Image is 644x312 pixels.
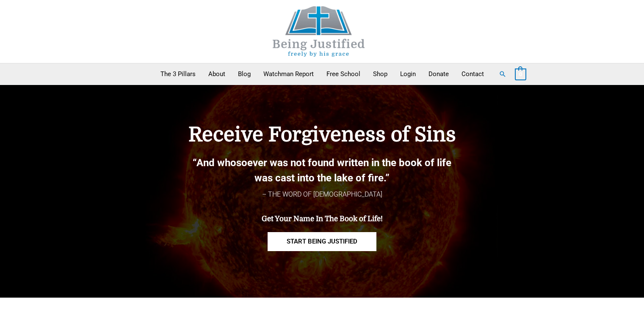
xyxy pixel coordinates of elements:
nav: Primary Site Navigation [154,63,490,85]
span: START BEING JUSTIFIED [287,238,357,245]
a: Watchman Report [257,63,320,85]
a: Login [394,63,422,85]
a: Free School [320,63,367,85]
a: View Shopping Cart, empty [515,70,526,78]
a: Blog [232,63,257,85]
img: Being Justified [255,6,382,57]
span: – THE WORD OF [DEMOGRAPHIC_DATA] [262,190,382,198]
span: 0 [519,71,522,77]
h4: Receive Forgiveness of Sins [144,123,500,147]
a: START BEING JUSTIFIED [268,232,376,251]
a: Contact [455,63,490,85]
h4: Get Your Name In The Book of Life! [144,215,500,223]
a: Search button [499,70,506,78]
b: “And whosoever was not found written in the book of life was cast into the lake of fire.” [193,157,451,184]
a: About [202,63,232,85]
a: The 3 Pillars [154,63,202,85]
a: Shop [367,63,394,85]
a: Donate [422,63,455,85]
